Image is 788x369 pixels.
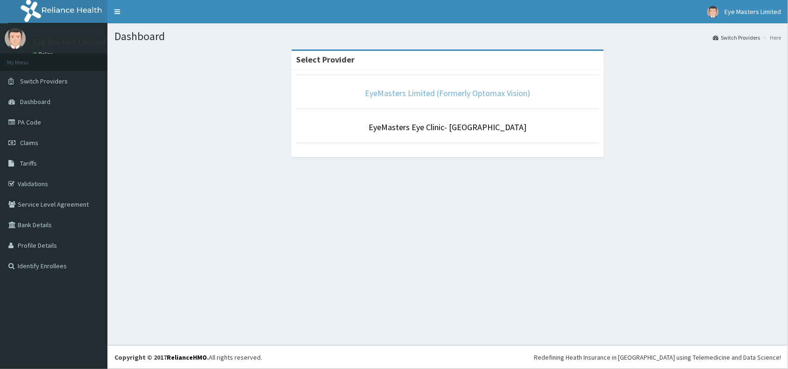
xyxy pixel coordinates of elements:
[724,7,781,16] span: Eye Masters Limited
[20,97,50,106] span: Dashboard
[114,353,209,362] strong: Copyright © 2017 .
[5,28,26,49] img: User Image
[107,345,788,369] footer: All rights reserved.
[114,30,781,42] h1: Dashboard
[713,34,760,42] a: Switch Providers
[167,353,207,362] a: RelianceHMO
[761,34,781,42] li: Here
[296,54,355,65] strong: Select Provider
[707,6,719,18] img: User Image
[369,122,527,132] a: EyeMasters Eye Clinic- [GEOGRAPHIC_DATA]
[20,139,38,147] span: Claims
[20,77,68,85] span: Switch Providers
[534,353,781,362] div: Redefining Heath Insurance in [GEOGRAPHIC_DATA] using Telemedicine and Data Science!
[33,38,106,46] p: Eye Masters Limited
[20,159,37,167] span: Tariffs
[365,88,531,98] a: EyeMasters Limited (Formerly Optomax Vision)
[33,51,55,57] a: Online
